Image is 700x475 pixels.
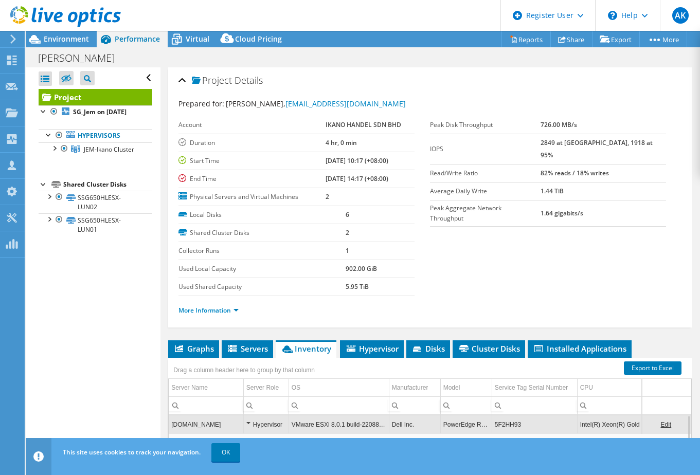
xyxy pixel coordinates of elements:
[178,99,224,108] label: Prepared for:
[346,228,349,237] b: 2
[346,264,377,273] b: 902.00 GiB
[178,156,326,166] label: Start Time
[39,89,152,105] a: Project
[326,192,329,201] b: 2
[115,34,160,44] span: Performance
[389,415,440,433] td: Column Manufacturer, Value Dell Inc.
[495,381,568,394] div: Service Tag Serial Number
[326,156,388,165] b: [DATE] 10:17 (+08:00)
[235,34,282,44] span: Cloud Pricing
[639,31,687,47] a: More
[392,381,428,394] div: Manufacturer
[541,120,577,129] b: 726.00 MB/s
[39,105,152,119] a: SG_Jem on [DATE]
[178,228,346,238] label: Shared Cluster Disks
[292,381,300,394] div: OS
[660,421,671,428] a: Edit
[169,396,243,414] td: Column Server Name, Filter cell
[346,282,369,291] b: 5.95 TiB
[592,31,640,47] a: Export
[39,213,152,236] a: SSG650HLESX-LUN01
[492,379,577,397] td: Service Tag Serial Number Column
[44,34,89,44] span: Environment
[235,74,263,86] span: Details
[608,11,617,20] svg: \n
[345,343,399,354] span: Hypervisor
[178,210,346,220] label: Local Disks
[541,209,583,217] b: 1.64 gigabits/s
[492,396,577,414] td: Column Service Tag Serial Number, Filter cell
[178,192,326,202] label: Physical Servers and Virtual Machines
[243,379,289,397] td: Server Role Column
[289,379,389,397] td: OS Column
[243,396,289,414] td: Column Server Role, Filter cell
[550,31,593,47] a: Share
[289,415,389,433] td: Column OS, Value VMware ESXi 8.0.1 build-22088125
[411,343,445,354] span: Disks
[672,7,689,24] span: AK
[430,186,541,196] label: Average Daily Write
[171,363,317,377] div: Drag a column header here to group by that column
[430,168,541,178] label: Read/Write Ratio
[178,174,326,184] label: End Time
[326,174,388,183] b: [DATE] 14:17 (+08:00)
[541,169,609,177] b: 82% reads / 18% writes
[440,415,492,433] td: Column Model, Value PowerEdge R740
[443,381,460,394] div: Model
[326,120,401,129] b: IKANO HANDEL SDN BHD
[430,120,541,130] label: Peak Disk Throughput
[178,120,326,130] label: Account
[173,343,214,354] span: Graphs
[178,264,346,274] label: Used Local Capacity
[346,246,349,255] b: 1
[178,306,239,315] a: More Information
[430,203,541,224] label: Peak Aggregate Network Throughput
[580,381,593,394] div: CPU
[63,178,152,191] div: Shared Cluster Disks
[440,379,492,397] td: Model Column
[246,418,286,431] div: Hypervisor
[73,107,127,116] b: SG_Jem on [DATE]
[84,145,134,154] span: JEM-Ikano Cluster
[226,99,406,108] span: [PERSON_NAME],
[492,415,577,433] td: Column Service Tag Serial Number, Value 5F2HH93
[169,415,243,433] td: Column Server Name, Value ssg650hlesx02.bara.ikano
[178,246,346,256] label: Collector Runs
[533,343,626,354] span: Installed Applications
[178,282,346,292] label: Used Shared Capacity
[501,31,551,47] a: Reports
[346,210,349,219] b: 6
[39,142,152,156] a: JEM-Ikano Cluster
[192,76,232,86] span: Project
[281,343,331,354] span: Inventory
[389,396,440,414] td: Column Manufacturer, Filter cell
[541,187,564,195] b: 1.44 TiB
[178,138,326,148] label: Duration
[211,443,240,462] a: OK
[227,343,268,354] span: Servers
[63,448,201,456] span: This site uses cookies to track your navigation.
[246,381,279,394] div: Server Role
[39,191,152,213] a: SSG650HLESX-LUN02
[541,138,653,159] b: 2849 at [GEOGRAPHIC_DATA], 1918 at 95%
[430,144,541,154] label: IOPS
[389,379,440,397] td: Manufacturer Column
[186,34,209,44] span: Virtual
[624,361,681,375] a: Export to Excel
[285,99,406,108] a: [EMAIL_ADDRESS][DOMAIN_NAME]
[289,396,389,414] td: Column OS, Filter cell
[171,381,208,394] div: Server Name
[440,396,492,414] td: Column Model, Filter cell
[458,343,520,354] span: Cluster Disks
[33,52,131,64] h1: [PERSON_NAME]
[39,129,152,142] a: Hypervisors
[169,379,243,397] td: Server Name Column
[326,138,357,147] b: 4 hr, 0 min
[243,415,289,433] td: Column Server Role, Value Hypervisor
